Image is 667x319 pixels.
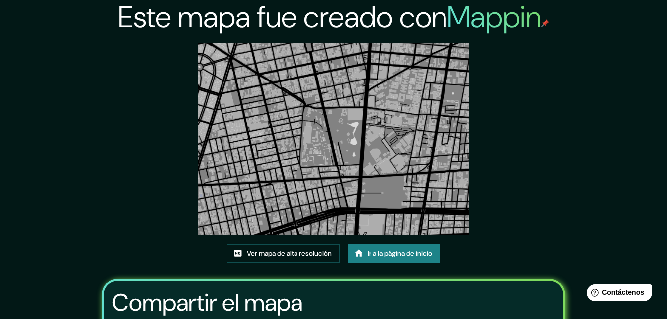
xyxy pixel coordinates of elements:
[348,244,440,263] a: Ir a la página de inicio
[198,43,469,235] img: Mapa creado
[227,244,340,263] a: Ver mapa de alta resolución
[247,247,332,260] font: Ver mapa de alta resolución
[112,289,302,317] h3: Compartir el mapa
[368,247,432,260] font: Ir a la página de inicio
[541,19,549,27] img: mappin-pin
[579,280,656,308] iframe: Help widget launcher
